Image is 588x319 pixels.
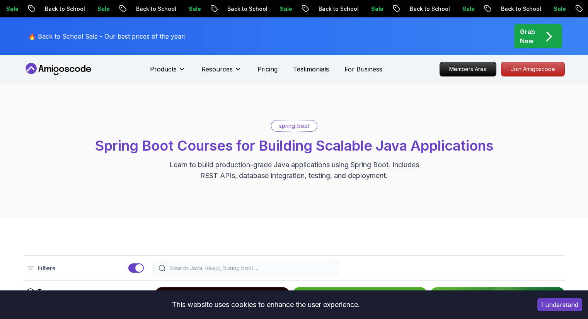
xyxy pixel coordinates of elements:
button: Products [150,64,186,80]
a: Testimonials [293,64,329,74]
p: Back to School [310,5,363,13]
button: Resources [201,64,242,80]
p: Filters [37,263,55,273]
p: Resources [201,64,233,74]
p: spring-boot [279,122,309,130]
p: Products [150,64,177,74]
h2: Type [37,287,53,296]
p: Back to School [493,5,545,13]
p: Learn to build production-grade Java applications using Spring Boot. Includes REST APIs, database... [164,159,424,181]
p: Sale [272,5,297,13]
p: Back to School [219,5,272,13]
button: Accept cookies [537,298,582,311]
a: Join Amigoscode [501,62,565,76]
a: Pricing [257,64,278,74]
p: Members Area [440,62,496,76]
p: Back to School [402,5,454,13]
p: Sale [545,5,570,13]
div: This website uses cookies to enhance the user experience. [6,296,526,313]
p: Grab Now [520,27,535,46]
input: Search Java, React, Spring boot ... [169,264,334,272]
p: 🔥 Back to School Sale - Our best prices of the year! [28,32,186,41]
a: For Business [344,64,382,74]
p: Sale [89,5,114,13]
p: Back to School [37,5,89,13]
a: Members Area [440,62,496,76]
p: Sale [454,5,479,13]
p: Sale [363,5,388,13]
span: Spring Boot Courses for Building Scalable Java Applications [95,137,493,154]
p: Sale [181,5,205,13]
p: Back to School [128,5,181,13]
